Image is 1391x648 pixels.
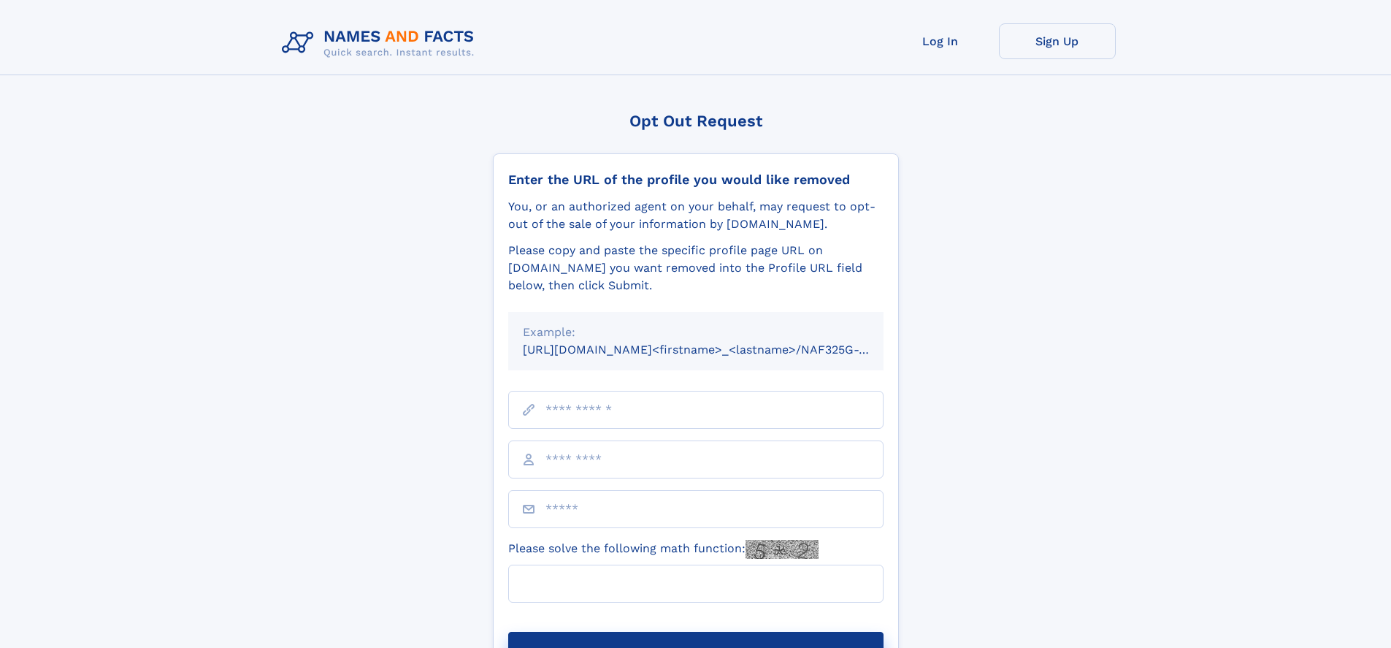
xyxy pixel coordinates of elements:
[508,242,884,294] div: Please copy and paste the specific profile page URL on [DOMAIN_NAME] you want removed into the Pr...
[882,23,999,59] a: Log In
[999,23,1116,59] a: Sign Up
[508,540,819,559] label: Please solve the following math function:
[276,23,486,63] img: Logo Names and Facts
[508,198,884,233] div: You, or an authorized agent on your behalf, may request to opt-out of the sale of your informatio...
[508,172,884,188] div: Enter the URL of the profile you would like removed
[523,324,869,341] div: Example:
[523,343,911,357] small: [URL][DOMAIN_NAME]<firstname>_<lastname>/NAF325G-xxxxxxxx
[493,112,899,130] div: Opt Out Request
